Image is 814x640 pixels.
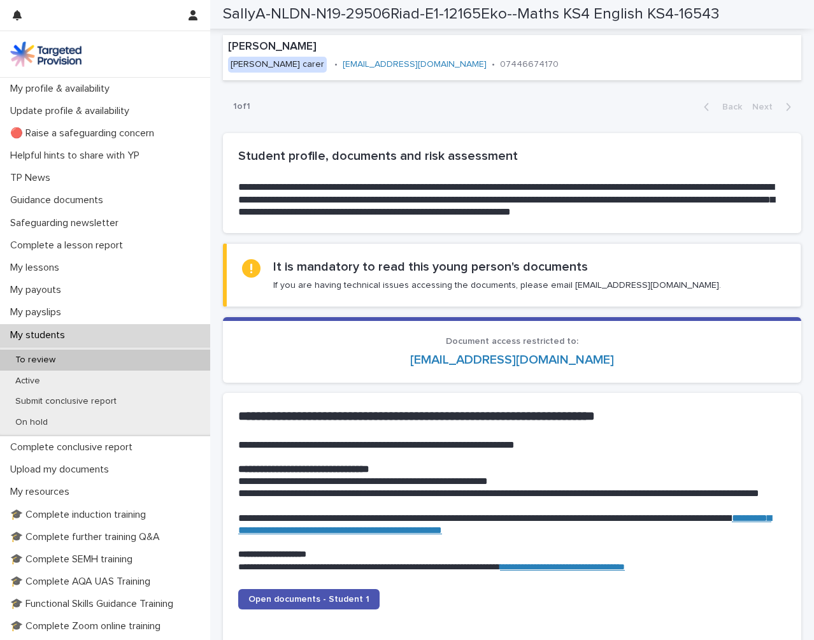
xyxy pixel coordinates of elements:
[5,194,113,206] p: Guidance documents
[5,598,183,610] p: 🎓 Functional Skills Guidance Training
[228,40,647,54] p: [PERSON_NAME]
[446,337,578,346] span: Document access restricted to:
[5,262,69,274] p: My lessons
[752,103,780,111] span: Next
[5,509,156,521] p: 🎓 Complete induction training
[5,576,161,588] p: 🎓 Complete AQA UAS Training
[715,103,742,111] span: Back
[5,83,120,95] p: My profile & availability
[5,531,170,543] p: 🎓 Complete further training Q&A
[273,280,721,291] p: If you are having technical issues accessing the documents, please email [EMAIL_ADDRESS][DOMAIN_N...
[5,376,50,387] p: Active
[248,595,369,604] span: Open documents - Student 1
[747,101,801,113] button: Next
[223,5,719,24] h2: SallyA-NLDN-N19-29506Riad-E1-12165Eko--Maths KS4 English KS4-16543
[228,57,327,73] div: [PERSON_NAME] carer
[5,329,75,341] p: My students
[5,150,150,162] p: Helpful hints to share with YP
[5,486,80,498] p: My resources
[273,259,588,274] h2: It is mandatory to read this young person's documents
[500,60,559,69] a: 07446674170
[694,101,747,113] button: Back
[5,417,58,428] p: On hold
[223,35,801,80] a: [PERSON_NAME][PERSON_NAME] carer•[EMAIL_ADDRESS][DOMAIN_NAME]•07446674170
[334,59,338,70] p: •
[5,306,71,318] p: My payslips
[492,59,495,70] p: •
[5,239,133,252] p: Complete a lesson report
[5,105,139,117] p: Update profile & availability
[5,127,164,139] p: 🔴 Raise a safeguarding concern
[238,148,786,164] h2: Student profile, documents and risk assessment
[5,284,71,296] p: My payouts
[5,464,119,476] p: Upload my documents
[238,589,380,609] a: Open documents - Student 1
[343,60,487,69] a: [EMAIL_ADDRESS][DOMAIN_NAME]
[10,41,82,67] img: M5nRWzHhSzIhMunXDL62
[5,172,61,184] p: TP News
[5,441,143,453] p: Complete conclusive report
[5,217,129,229] p: Safeguarding newsletter
[5,553,143,565] p: 🎓 Complete SEMH training
[223,91,261,122] p: 1 of 1
[5,620,171,632] p: 🎓 Complete Zoom online training
[5,396,127,407] p: Submit conclusive report
[5,355,66,366] p: To review
[410,353,614,366] a: [EMAIL_ADDRESS][DOMAIN_NAME]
